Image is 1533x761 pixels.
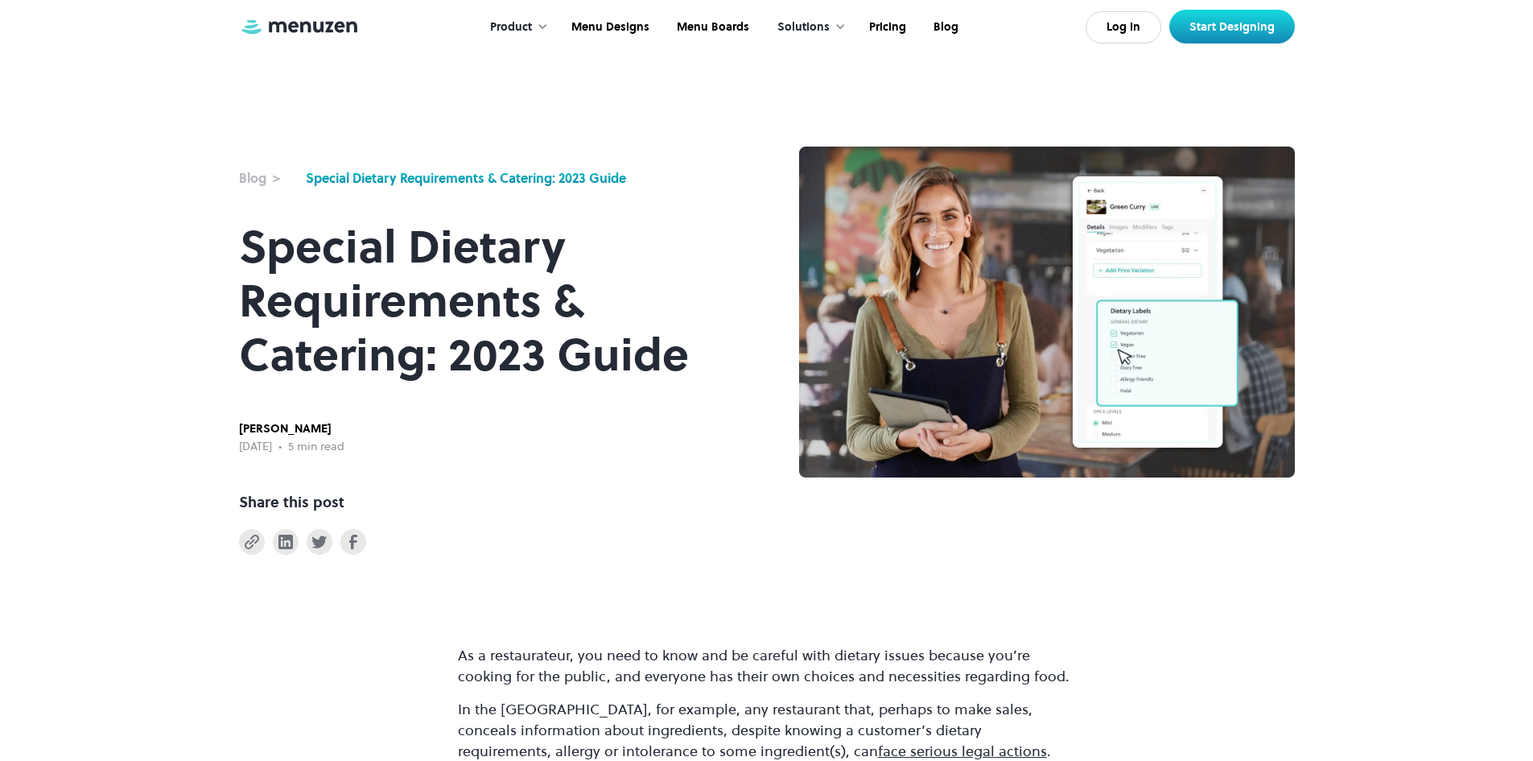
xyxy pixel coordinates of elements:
[556,2,661,52] a: Menu Designs
[239,438,272,456] div: [DATE]
[458,645,1076,687] p: As a restaurateur, you need to know and be careful with dietary issues because you’re cooking for...
[474,2,556,52] div: Product
[278,438,282,456] div: •
[918,2,970,52] a: Blog
[239,220,735,382] h1: Special Dietary Requirements & Catering: 2023 Guide
[239,491,344,513] div: Share this post
[777,19,830,36] div: Solutions
[878,741,1047,761] a: face serious legal actions
[490,19,532,36] div: Product
[306,168,626,188] a: Special Dietary Requirements & Catering: 2023 Guide
[288,438,344,456] div: 5 min read
[854,2,918,52] a: Pricing
[239,168,298,188] a: Blog >
[1169,10,1295,43] a: Start Designing
[661,2,761,52] a: Menu Boards
[1086,11,1161,43] a: Log In
[761,2,854,52] div: Solutions
[239,420,344,438] div: [PERSON_NAME]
